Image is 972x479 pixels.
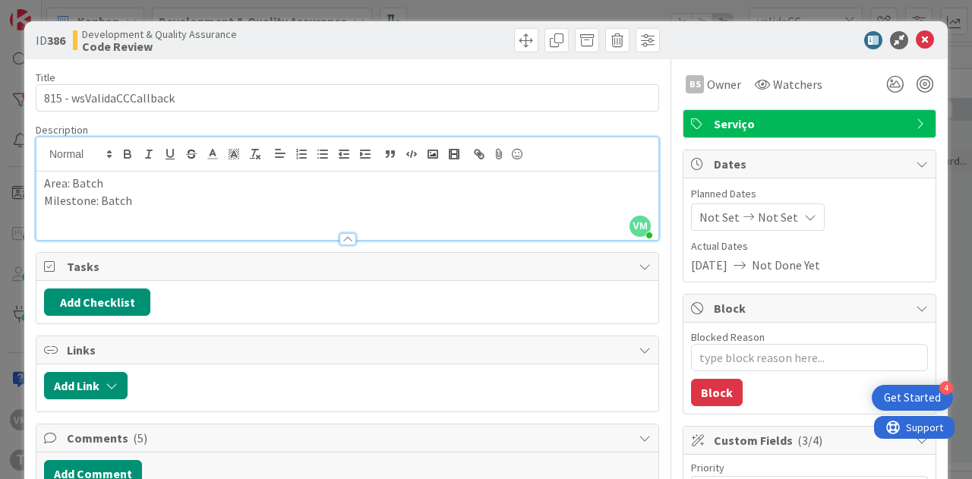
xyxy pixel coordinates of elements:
[714,299,908,317] span: Block
[939,381,953,395] div: 4
[133,430,147,446] span: ( 5 )
[36,84,659,112] input: type card name here...
[36,71,55,84] label: Title
[44,192,651,210] p: Milestone: Batch
[773,75,822,93] span: Watchers
[36,31,65,49] span: ID
[699,208,740,226] span: Not Set
[884,390,941,405] div: Get Started
[67,257,631,276] span: Tasks
[67,341,631,359] span: Links
[752,256,820,274] span: Not Done Yet
[82,28,237,40] span: Development & Quality Assurance
[691,462,928,473] div: Priority
[686,75,704,93] div: BS
[691,379,743,406] button: Block
[44,288,150,316] button: Add Checklist
[691,238,928,254] span: Actual Dates
[691,330,765,344] label: Blocked Reason
[32,2,69,20] span: Support
[691,256,727,274] span: [DATE]
[36,123,88,137] span: Description
[714,115,908,133] span: Serviço
[630,216,651,237] span: VM
[47,33,65,48] b: 386
[691,186,928,202] span: Planned Dates
[714,431,908,449] span: Custom Fields
[44,372,128,399] button: Add Link
[758,208,798,226] span: Not Set
[797,433,822,448] span: ( 3/4 )
[67,429,631,447] span: Comments
[44,175,651,192] p: Area: Batch
[707,75,741,93] span: Owner
[872,385,953,411] div: Open Get Started checklist, remaining modules: 4
[714,155,908,173] span: Dates
[82,40,237,52] b: Code Review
